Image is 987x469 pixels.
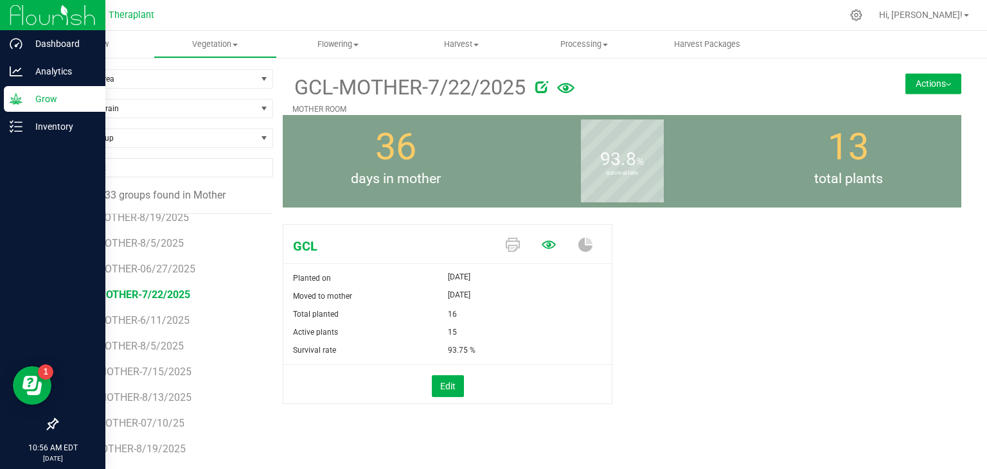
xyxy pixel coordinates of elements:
[10,37,22,50] inline-svg: Dashboard
[13,366,51,405] iframe: Resource center
[879,10,963,20] span: Hi, [PERSON_NAME]!
[74,314,190,326] span: GFC-MOTHER-6/11/2025
[293,274,331,283] span: Planted on
[57,100,256,118] span: Filter by Strain
[432,375,464,397] button: Edit
[522,31,645,58] a: Processing
[74,391,191,403] span: HDH-MOTHER-8/13/2025
[10,93,22,105] inline-svg: Grow
[905,73,961,94] button: Actions
[10,65,22,78] inline-svg: Analytics
[74,237,184,249] span: COF-MOTHER-8/5/2025
[74,288,190,301] span: GCL-MOTHER-7/22/2025
[581,116,664,231] b: survival rate
[745,115,952,208] group-info-box: Total number of plants
[400,39,522,50] span: Harvest
[519,115,725,208] group-info-box: Survival rate
[6,454,100,463] p: [DATE]
[22,64,100,79] p: Analytics
[57,159,272,177] input: NO DATA FOUND
[74,340,184,352] span: GFC-MOTHER-8/5/2025
[448,287,470,303] span: [DATE]
[256,70,272,88] span: select
[74,417,184,429] span: HSB-MOTHER-07/10/25
[646,31,769,58] a: Harvest Packages
[57,188,273,203] div: 33 groups found in Mother
[657,39,758,50] span: Harvest Packages
[57,70,256,88] span: Filter by Area
[293,292,352,301] span: Moved to mother
[293,346,336,355] span: Survival rate
[292,115,499,208] group-info-box: Days in mother
[10,120,22,133] inline-svg: Inventory
[74,443,186,455] span: ICC-MOTHER-8/19/2025
[74,211,189,224] span: CFR-MOTHER-8/19/2025
[277,31,400,58] a: Flowering
[283,236,496,256] span: GCL
[448,269,470,285] span: [DATE]
[293,328,338,337] span: Active plants
[22,91,100,107] p: Grow
[828,125,869,168] span: 13
[735,169,961,190] span: total plants
[448,323,457,341] span: 15
[22,119,100,134] p: Inventory
[292,72,526,103] span: GCL-MOTHER-7/22/2025
[6,442,100,454] p: 10:56 AM EDT
[109,10,154,21] span: Theraplant
[22,36,100,51] p: Dashboard
[154,39,276,50] span: Vegetation
[292,103,839,115] p: MOTHER ROOM
[375,125,416,168] span: 36
[848,9,864,21] div: Manage settings
[448,341,476,359] span: 93.75 %
[448,305,457,323] span: 16
[278,39,399,50] span: Flowering
[74,366,191,378] span: GGH-MOTHER-7/15/2025
[57,129,256,147] span: Find a Group
[400,31,522,58] a: Harvest
[154,31,276,58] a: Vegetation
[523,39,645,50] span: Processing
[283,169,509,190] span: days in mother
[293,310,339,319] span: Total planted
[38,364,53,380] iframe: Resource center unread badge
[74,263,195,275] span: DTF-MOTHER-06/27/2025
